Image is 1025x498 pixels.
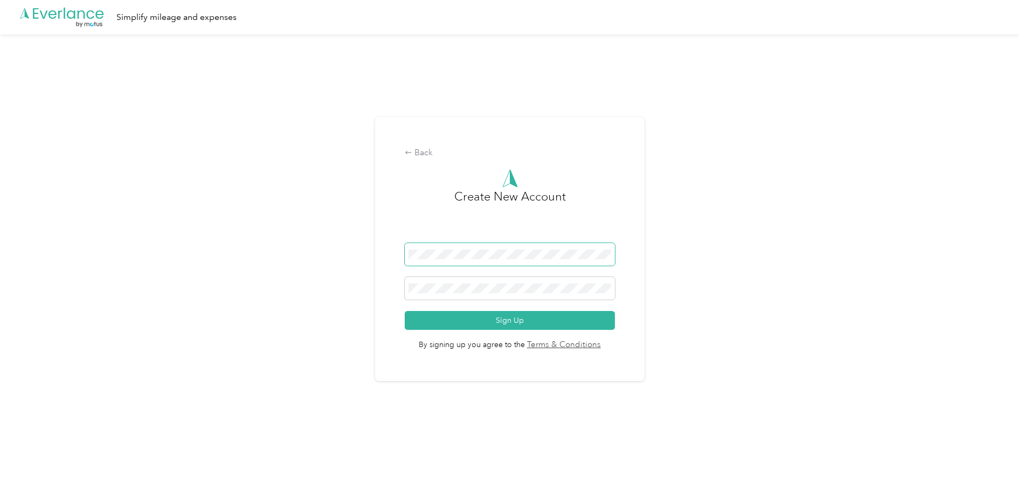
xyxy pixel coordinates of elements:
[405,147,614,160] div: Back
[525,339,601,351] a: Terms & Conditions
[405,330,614,351] span: By signing up you agree to the
[405,311,614,330] button: Sign Up
[454,188,566,243] h3: Create New Account
[116,11,237,24] div: Simplify mileage and expenses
